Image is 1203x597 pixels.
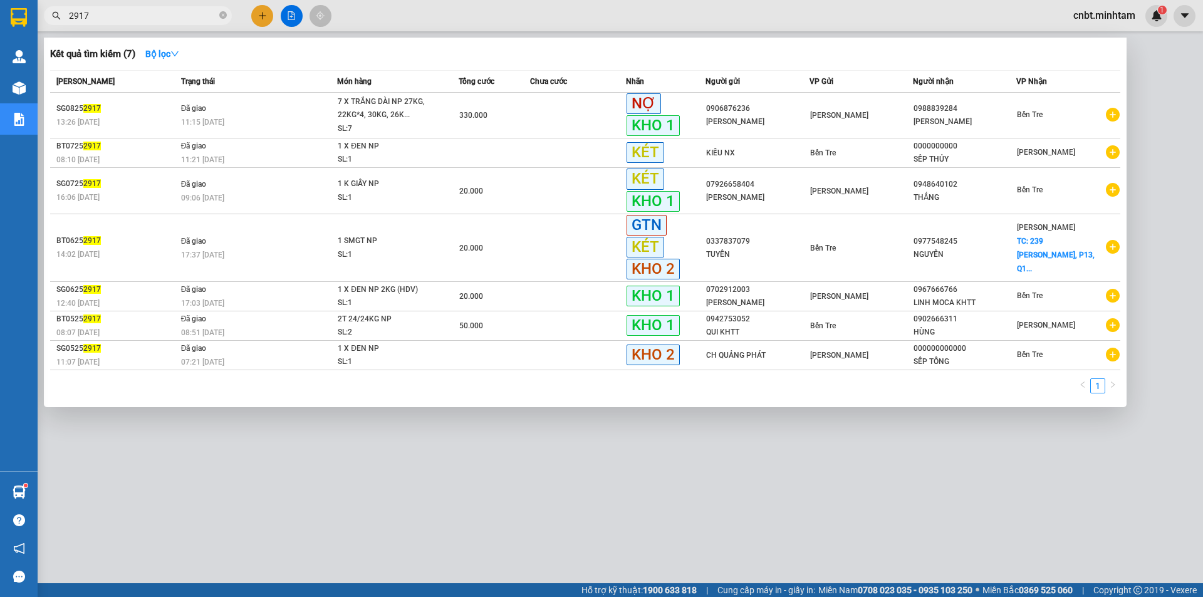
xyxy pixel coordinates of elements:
span: [PERSON_NAME] [1017,223,1075,232]
span: 11:07 [DATE] [56,358,100,366]
span: [PERSON_NAME] [810,187,868,195]
span: KHO 2 [627,259,680,279]
span: GTN [627,215,667,236]
div: SL: 1 [338,248,432,262]
div: BT0525 [56,313,177,326]
span: 11:15 [DATE] [181,118,224,127]
button: Bộ lọcdown [135,44,189,64]
span: NỢ [627,93,661,114]
div: NGUYÊN [914,248,1016,261]
a: 1 [1091,379,1105,393]
span: 2917 [83,179,101,188]
span: TC: 239 [PERSON_NAME], P13, Q1... [1017,237,1095,273]
span: [PERSON_NAME] [1017,321,1075,330]
span: KÉT [627,237,664,257]
span: Bến Tre [810,321,836,330]
div: SL: 1 [338,153,432,167]
span: VP Nhận [1016,77,1047,86]
span: Đã giao [181,237,207,246]
span: KHO 2 [627,345,680,365]
span: message [13,571,25,583]
button: left [1075,378,1090,393]
div: SL: 1 [338,355,432,369]
span: Bến Tre [1017,291,1043,300]
span: close-circle [219,11,227,19]
span: Chưa cước [530,77,567,86]
span: plus-circle [1106,289,1120,303]
div: HÙNG [914,326,1016,339]
div: 1 X ĐEN NP [338,342,432,356]
span: plus-circle [1106,240,1120,254]
span: [PERSON_NAME] [56,77,115,86]
div: 000000000000 [914,342,1016,355]
div: BT0625 [56,234,177,247]
span: Bến Tre [1017,185,1043,194]
span: Người nhận [913,77,954,86]
div: THẮNG [914,191,1016,204]
span: right [1109,381,1117,388]
input: Tìm tên, số ĐT hoặc mã đơn [69,9,217,23]
span: Đã giao [181,285,207,294]
span: Bến Tre [810,148,836,157]
span: Tổng cước [459,77,494,86]
span: 2917 [83,314,101,323]
img: warehouse-icon [13,50,26,63]
img: warehouse-icon [13,485,26,499]
div: 0337837079 [706,235,808,248]
div: 0942753052 [706,313,808,326]
span: Nhãn [626,77,644,86]
div: 0977548245 [914,235,1016,248]
div: SẾP THỦY [914,153,1016,166]
span: KÉT [627,169,664,189]
img: logo-vxr [11,8,27,27]
span: plus-circle [1106,108,1120,122]
div: 0702912003 [706,283,808,296]
div: 1 SMGT NP [338,234,432,248]
button: right [1105,378,1120,393]
div: 1 X ĐEN NP 2KG (HDV) [338,283,432,297]
span: plus-circle [1106,348,1120,361]
span: 09:06 [DATE] [181,194,224,202]
span: 17:37 [DATE] [181,251,224,259]
sup: 1 [24,484,28,487]
div: CH QUẢNG PHÁT [706,349,808,362]
span: 20.000 [459,187,483,195]
div: SG0525 [56,342,177,355]
div: 1 K GIẤY NP [338,177,432,191]
h3: Kết quả tìm kiếm ( 7 ) [50,48,135,61]
span: 20.000 [459,292,483,301]
div: [PERSON_NAME] [914,115,1016,128]
div: LINH MOCA KHTT [914,296,1016,309]
div: 07926658404 [706,178,808,191]
div: SL: 7 [338,122,432,136]
span: 12:40 [DATE] [56,299,100,308]
div: 2T 24/24KG NP [338,313,432,326]
div: TUYÊN [706,248,808,261]
img: warehouse-icon [13,81,26,95]
div: 7 X TRẮNG DÀI NP 27KG, 22KG*4, 30KG, 26K... [338,95,432,122]
span: Đã giao [181,314,207,323]
span: 50.000 [459,321,483,330]
img: solution-icon [13,113,26,126]
span: [PERSON_NAME] [810,111,868,120]
span: Đã giao [181,180,207,189]
span: 08:07 [DATE] [56,328,100,337]
span: 08:51 [DATE] [181,328,224,337]
li: 1 [1090,378,1105,393]
span: 2917 [83,236,101,245]
span: Người gửi [706,77,740,86]
span: 16:06 [DATE] [56,193,100,202]
div: 0967666766 [914,283,1016,296]
span: Đã giao [181,104,207,113]
div: KIỀU NX [706,147,808,160]
div: 1 X ĐEN NP [338,140,432,153]
span: VP Gửi [810,77,833,86]
span: KÉT [627,142,664,163]
span: 330.000 [459,111,487,120]
span: [PERSON_NAME] [810,292,868,301]
li: Previous Page [1075,378,1090,393]
span: notification [13,542,25,554]
div: BT0725 [56,140,177,153]
span: KHO 1 [627,315,680,336]
span: plus-circle [1106,145,1120,159]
